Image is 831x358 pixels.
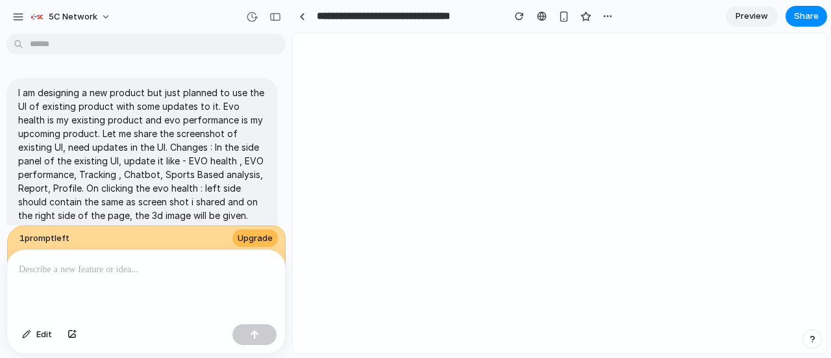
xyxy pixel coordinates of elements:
[794,10,819,23] span: Share
[736,10,768,23] span: Preview
[726,6,778,27] a: Preview
[49,10,97,23] span: 5C Network
[16,324,58,345] button: Edit
[786,6,827,27] button: Share
[36,328,52,341] span: Edit
[18,86,266,263] p: I am designing a new product but just planned to use the UI of existing product with some updates...
[25,6,118,27] button: 5C Network
[19,232,69,245] span: 1 prompt left
[232,229,278,248] button: Upgrade
[238,232,273,245] span: Upgrade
